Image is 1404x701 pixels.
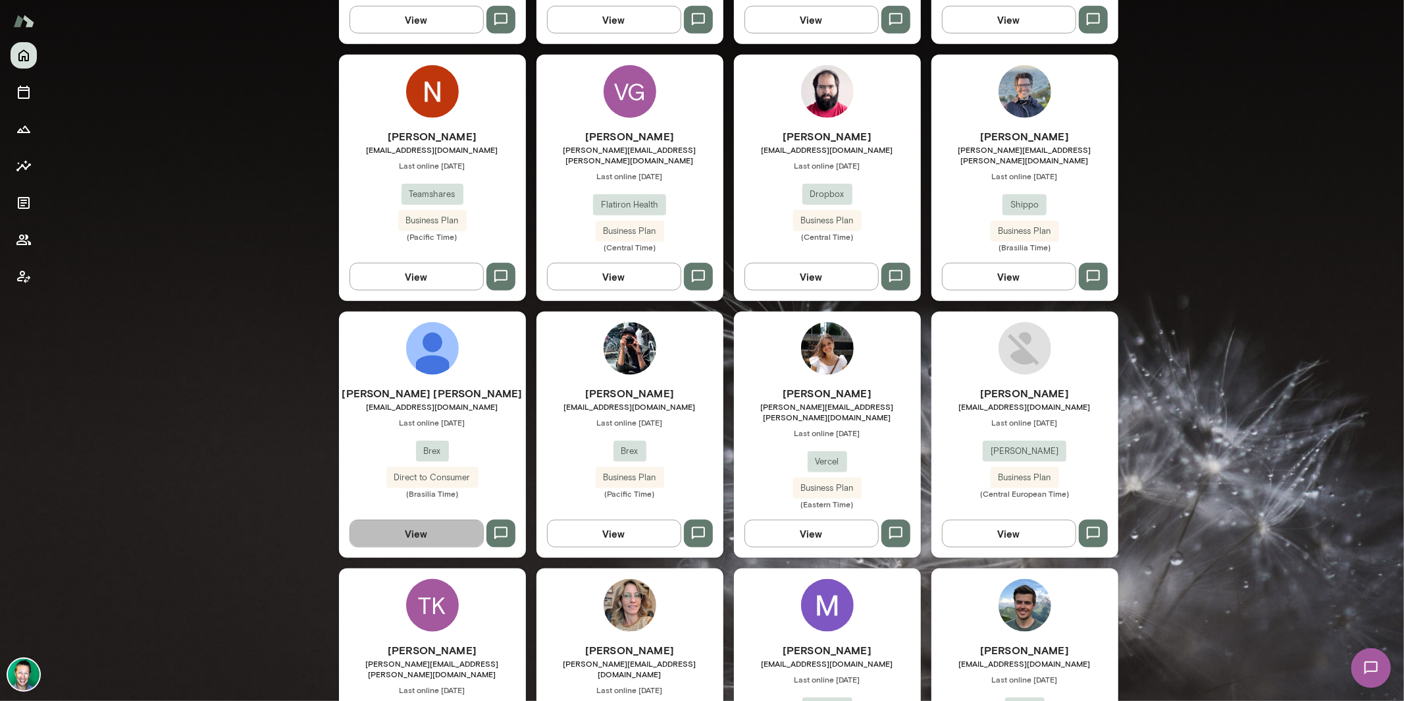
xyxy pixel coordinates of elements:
[931,242,1118,252] span: (Brasilia Time)
[999,579,1051,632] img: Chris Widmaier
[931,144,1118,165] span: [PERSON_NAME][EMAIL_ADDRESS][PERSON_NAME][DOMAIN_NAME]
[11,42,37,69] button: Home
[339,385,526,401] h6: [PERSON_NAME] [PERSON_NAME]
[536,128,723,144] h6: [PERSON_NAME]
[931,385,1118,401] h6: [PERSON_NAME]
[339,401,526,412] span: [EMAIL_ADDRESS][DOMAIN_NAME]
[339,658,526,679] span: [PERSON_NAME][EMAIL_ADDRESS][PERSON_NAME][DOMAIN_NAME]
[734,160,921,171] span: Last online [DATE]
[744,6,879,34] button: View
[983,445,1066,458] span: [PERSON_NAME]
[801,65,854,118] img: Adam Ranfelt
[398,214,467,227] span: Business Plan
[734,401,921,422] span: [PERSON_NAME][EMAIL_ADDRESS][PERSON_NAME][DOMAIN_NAME]
[536,242,723,252] span: (Central Time)
[942,263,1076,291] button: View
[536,642,723,658] h6: [PERSON_NAME]
[942,6,1076,34] button: View
[406,65,459,118] img: Niles Mcgiver
[406,322,459,375] img: Avallon Azevedo
[339,642,526,658] h6: [PERSON_NAME]
[536,488,723,499] span: (Pacific Time)
[604,322,656,375] img: Mehtab Chithiwala
[991,225,1059,238] span: Business Plan
[339,417,526,428] span: Last online [DATE]
[596,471,664,484] span: Business Plan
[350,6,484,34] button: View
[339,685,526,695] span: Last online [DATE]
[734,674,921,685] span: Last online [DATE]
[536,401,723,412] span: [EMAIL_ADDRESS][DOMAIN_NAME]
[734,428,921,438] span: Last online [DATE]
[386,471,479,484] span: Direct to Consumer
[808,455,847,468] span: Vercel
[999,322,1051,375] img: Ruben Segura
[547,6,681,34] button: View
[793,482,862,495] span: Business Plan
[931,642,1118,658] h6: [PERSON_NAME]
[406,579,459,632] div: TK
[604,579,656,632] img: Barb Adams
[931,128,1118,144] h6: [PERSON_NAME]
[744,520,879,547] button: View
[11,79,37,105] button: Sessions
[8,659,39,690] img: Brian Lawrence
[801,579,854,632] img: Mark Shuster
[536,385,723,401] h6: [PERSON_NAME]
[350,520,484,547] button: View
[734,642,921,658] h6: [PERSON_NAME]
[536,685,723,695] span: Last online [DATE]
[931,674,1118,685] span: Last online [DATE]
[744,263,879,291] button: View
[734,499,921,509] span: (Eastern Time)
[547,263,681,291] button: View
[734,385,921,401] h6: [PERSON_NAME]
[991,471,1059,484] span: Business Plan
[339,231,526,242] span: (Pacific Time)
[536,144,723,165] span: [PERSON_NAME][EMAIL_ADDRESS][PERSON_NAME][DOMAIN_NAME]
[734,144,921,155] span: [EMAIL_ADDRESS][DOMAIN_NAME]
[931,417,1118,428] span: Last online [DATE]
[416,445,449,458] span: Brex
[931,171,1118,181] span: Last online [DATE]
[931,488,1118,499] span: (Central European Time)
[11,227,37,253] button: Members
[339,160,526,171] span: Last online [DATE]
[613,445,646,458] span: Brex
[536,658,723,679] span: [PERSON_NAME][EMAIL_ADDRESS][DOMAIN_NAME]
[339,128,526,144] h6: [PERSON_NAME]
[339,144,526,155] span: [EMAIL_ADDRESS][DOMAIN_NAME]
[11,190,37,216] button: Documents
[593,198,666,211] span: Flatiron Health
[11,153,37,179] button: Insights
[339,488,526,499] span: (Brasilia Time)
[13,9,34,34] img: Mento
[942,520,1076,547] button: View
[11,264,37,290] button: Client app
[402,188,463,201] span: Teamshares
[604,65,656,118] div: VG
[350,263,484,291] button: View
[734,128,921,144] h6: [PERSON_NAME]
[734,231,921,242] span: (Central Time)
[596,225,664,238] span: Business Plan
[547,520,681,547] button: View
[931,401,1118,412] span: [EMAIL_ADDRESS][DOMAIN_NAME]
[801,322,854,375] img: Kathryn Middleton
[536,417,723,428] span: Last online [DATE]
[931,658,1118,669] span: [EMAIL_ADDRESS][DOMAIN_NAME]
[999,65,1051,118] img: Júlio Batista
[536,171,723,181] span: Last online [DATE]
[11,116,37,142] button: Growth Plan
[802,188,852,201] span: Dropbox
[1002,198,1047,211] span: Shippo
[793,214,862,227] span: Business Plan
[734,658,921,669] span: [EMAIL_ADDRESS][DOMAIN_NAME]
